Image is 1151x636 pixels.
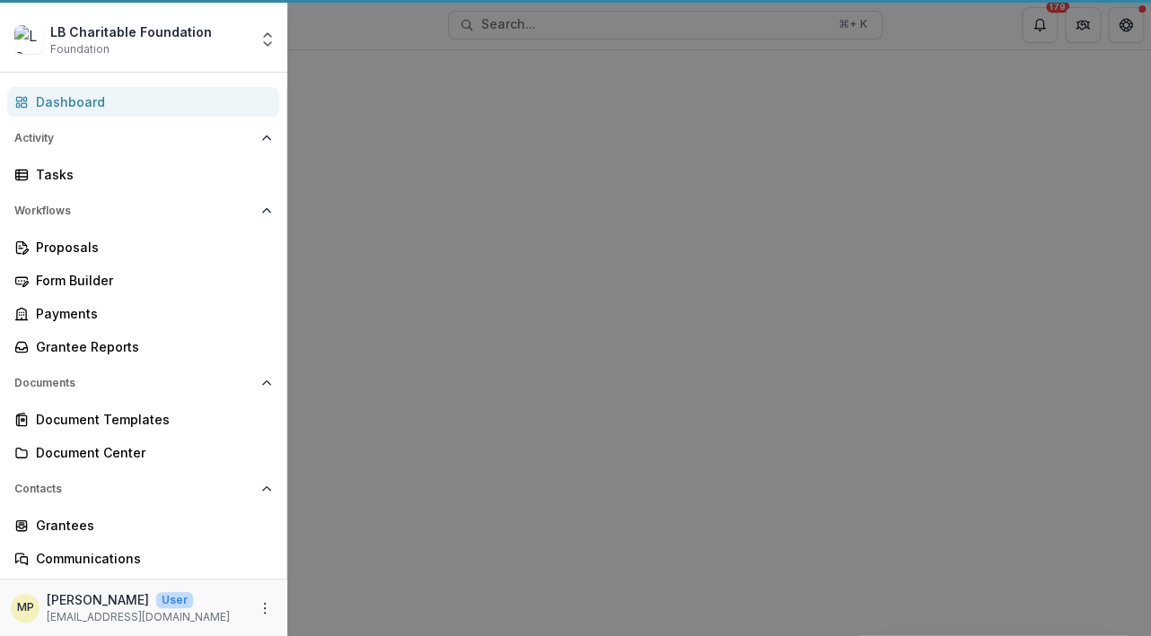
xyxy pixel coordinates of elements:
[36,271,265,290] div: Form Builder
[7,124,279,152] button: Open Activity
[255,22,280,57] button: Open entity switcher
[7,87,279,117] a: Dashboard
[7,299,279,328] a: Payments
[254,597,276,619] button: More
[7,369,279,397] button: Open Documents
[7,232,279,262] a: Proposals
[36,549,265,568] div: Communications
[36,337,265,356] div: Grantee Reports
[17,602,34,614] div: Marietta Pugal
[36,165,265,184] div: Tasks
[7,510,279,540] a: Grantees
[7,332,279,362] a: Grantee Reports
[36,516,265,535] div: Grantees
[7,438,279,467] a: Document Center
[7,405,279,434] a: Document Templates
[7,544,279,573] a: Communications
[50,22,212,41] div: LB Charitable Foundation
[7,160,279,189] a: Tasks
[7,475,279,503] button: Open Contacts
[36,410,265,429] div: Document Templates
[7,266,279,295] a: Form Builder
[14,25,43,54] img: LB Charitable Foundation
[47,590,149,609] p: [PERSON_NAME]
[7,196,279,225] button: Open Workflows
[14,483,254,495] span: Contacts
[14,205,254,217] span: Workflows
[36,238,265,257] div: Proposals
[36,443,265,462] div: Document Center
[36,304,265,323] div: Payments
[156,592,193,608] p: User
[36,92,265,111] div: Dashboard
[14,377,254,389] span: Documents
[14,132,254,144] span: Activity
[50,41,110,57] span: Foundation
[47,609,230,625] p: [EMAIL_ADDRESS][DOMAIN_NAME]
